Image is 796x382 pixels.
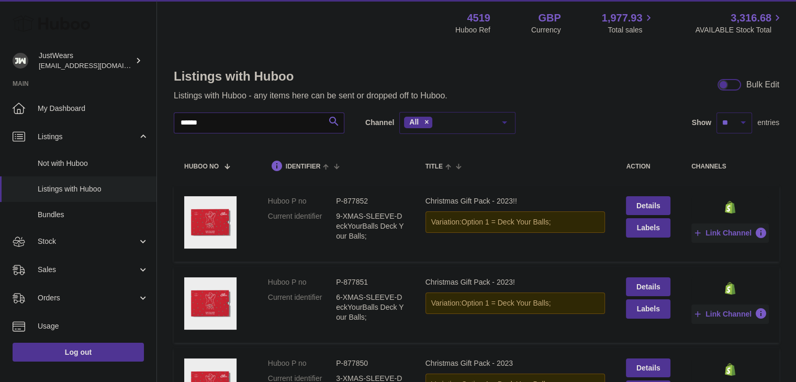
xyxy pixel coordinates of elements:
[538,11,560,25] strong: GBP
[425,277,606,287] div: Christmas Gift Pack - 2023!
[268,358,336,368] dt: Huboo P no
[336,277,404,287] dd: P-877851
[757,118,779,128] span: entries
[462,299,551,307] span: Option 1 = Deck Your Balls;
[602,11,643,25] span: 1,977.93
[626,196,670,215] a: Details
[184,277,237,330] img: Christmas Gift Pack - 2023!
[268,196,336,206] dt: Huboo P no
[38,104,149,114] span: My Dashboard
[725,201,736,214] img: shopify-small.png
[691,223,769,242] button: Link Channel
[425,358,606,368] div: Christmas Gift Pack - 2023
[626,277,670,296] a: Details
[38,321,149,331] span: Usage
[695,25,783,35] span: AVAILABLE Stock Total
[695,11,783,35] a: 3,316.68 AVAILABLE Stock Total
[608,25,654,35] span: Total sales
[39,61,154,70] span: [EMAIL_ADDRESS][DOMAIN_NAME]
[626,299,670,318] button: Labels
[602,11,655,35] a: 1,977.93 Total sales
[425,163,443,170] span: title
[336,196,404,206] dd: P-877852
[38,159,149,168] span: Not with Huboo
[725,282,736,295] img: shopify-small.png
[38,132,138,142] span: Listings
[174,68,447,85] h1: Listings with Huboo
[731,11,771,25] span: 3,316.68
[184,196,237,249] img: Christmas Gift Pack - 2023!!
[409,118,419,126] span: All
[705,228,752,238] span: Link Channel
[38,237,138,246] span: Stock
[38,184,149,194] span: Listings with Huboo
[336,211,404,241] dd: 9-XMAS-SLEEVE-DeckYourBalls Deck Your Balls;
[184,163,219,170] span: Huboo no
[705,309,752,319] span: Link Channel
[626,218,670,237] button: Labels
[13,343,144,362] a: Log out
[268,293,336,322] dt: Current identifier
[692,118,711,128] label: Show
[467,11,490,25] strong: 4519
[336,358,404,368] dd: P-877850
[425,211,606,233] div: Variation:
[365,118,394,128] label: Channel
[13,53,28,69] img: internalAdmin-4519@internal.huboo.com
[38,265,138,275] span: Sales
[174,90,447,102] p: Listings with Huboo - any items here can be sent or dropped off to Huboo.
[38,293,138,303] span: Orders
[691,305,769,323] button: Link Channel
[286,163,321,170] span: identifier
[336,293,404,322] dd: 6-XMAS-SLEEVE-DeckYourBalls Deck Your Balls;
[425,293,606,314] div: Variation:
[455,25,490,35] div: Huboo Ref
[626,163,670,170] div: action
[626,358,670,377] a: Details
[39,51,133,71] div: JustWears
[531,25,561,35] div: Currency
[746,79,779,91] div: Bulk Edit
[425,196,606,206] div: Christmas Gift Pack - 2023!!
[691,163,769,170] div: channels
[725,363,736,376] img: shopify-small.png
[38,210,149,220] span: Bundles
[268,211,336,241] dt: Current identifier
[462,218,551,226] span: Option 1 = Deck Your Balls;
[268,277,336,287] dt: Huboo P no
